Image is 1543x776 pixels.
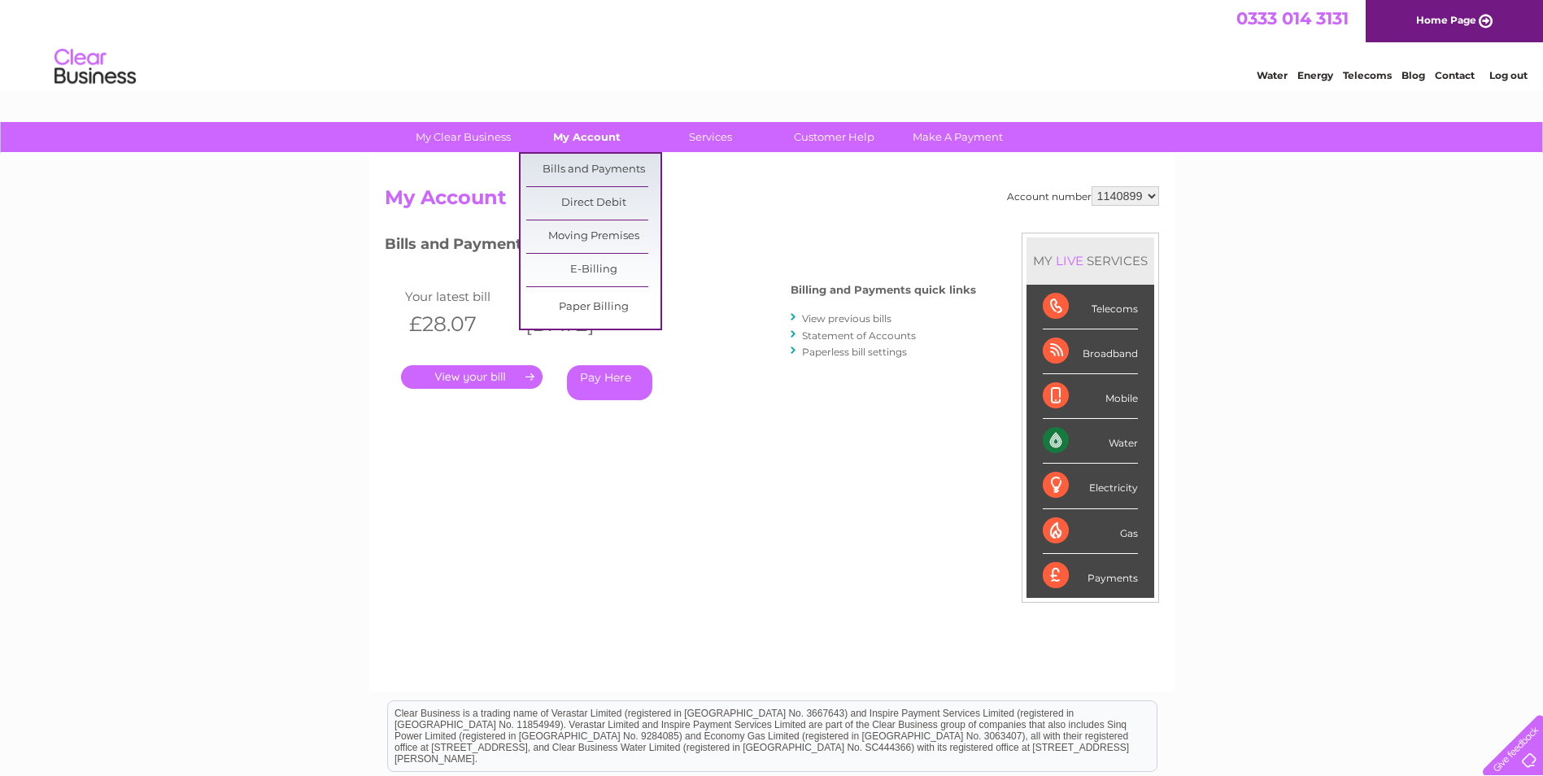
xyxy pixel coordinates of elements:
a: Bills and Payments [526,154,660,186]
div: Payments [1043,554,1138,598]
div: Telecoms [1043,285,1138,329]
div: LIVE [1053,253,1087,268]
a: Statement of Accounts [802,329,916,342]
div: Broadband [1043,329,1138,374]
a: Pay Here [567,365,652,400]
a: Log out [1489,69,1528,81]
h4: Billing and Payments quick links [791,284,976,296]
a: E-Billing [526,254,660,286]
a: Energy [1297,69,1333,81]
div: Gas [1043,509,1138,554]
div: Water [1043,419,1138,464]
th: £28.07 [401,307,518,341]
a: Contact [1435,69,1475,81]
img: logo.png [54,42,137,92]
td: Invoice date [517,286,634,307]
a: 0333 014 3131 [1236,8,1349,28]
a: Water [1257,69,1288,81]
a: Telecoms [1343,69,1392,81]
a: View previous bills [802,312,891,325]
a: My Clear Business [396,122,530,152]
a: . [401,365,543,389]
a: Moving Premises [526,220,660,253]
a: Services [643,122,778,152]
a: Direct Debit [526,187,660,220]
div: Clear Business is a trading name of Verastar Limited (registered in [GEOGRAPHIC_DATA] No. 3667643... [388,9,1157,79]
a: Customer Help [767,122,901,152]
div: Mobile [1043,374,1138,419]
a: Paper Billing [526,291,660,324]
td: Your latest bill [401,286,518,307]
th: [DATE] [517,307,634,341]
div: Account number [1007,186,1159,206]
a: Make A Payment [891,122,1025,152]
h2: My Account [385,186,1159,217]
div: MY SERVICES [1026,238,1154,284]
a: My Account [520,122,654,152]
h3: Bills and Payments [385,233,976,261]
a: Blog [1401,69,1425,81]
div: Electricity [1043,464,1138,508]
a: Paperless bill settings [802,346,907,358]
